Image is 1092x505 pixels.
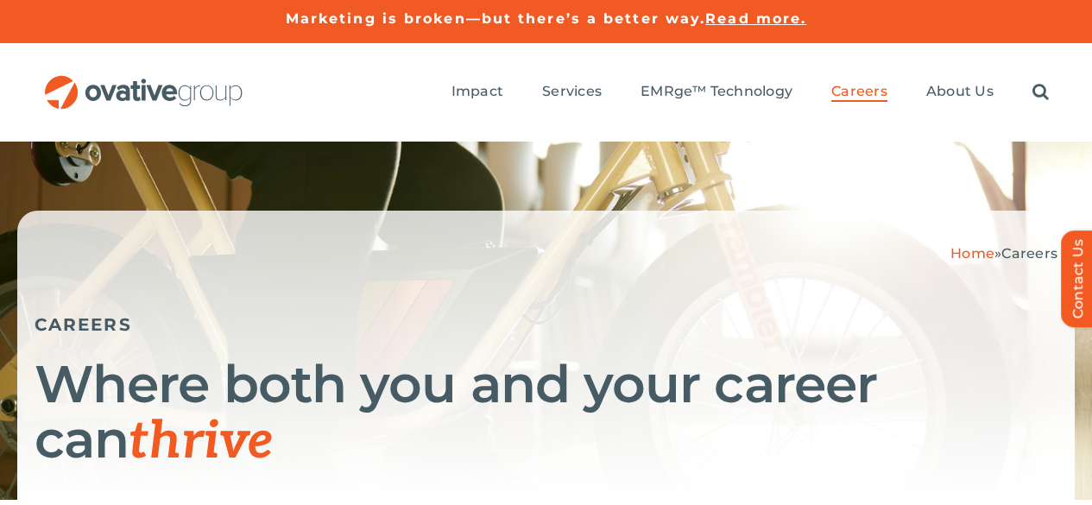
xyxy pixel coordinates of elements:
[926,83,994,100] span: About Us
[950,245,1057,262] span: »
[451,65,1049,120] nav: Menu
[35,314,1057,335] h5: CAREERS
[950,245,994,262] a: Home
[641,83,792,100] span: EMRge™ Technology
[35,357,1057,470] h1: Where both you and your career can
[1001,245,1057,262] span: Careers
[926,83,994,102] a: About Us
[451,83,503,102] a: Impact
[831,83,887,100] span: Careers
[451,83,503,100] span: Impact
[129,411,273,473] span: thrive
[286,10,706,27] a: Marketing is broken—but there’s a better way.
[1032,83,1049,102] a: Search
[705,10,806,27] a: Read more.
[641,83,792,102] a: EMRge™ Technology
[831,83,887,102] a: Careers
[43,73,244,90] a: OG_Full_horizontal_RGB
[542,83,602,102] a: Services
[542,83,602,100] span: Services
